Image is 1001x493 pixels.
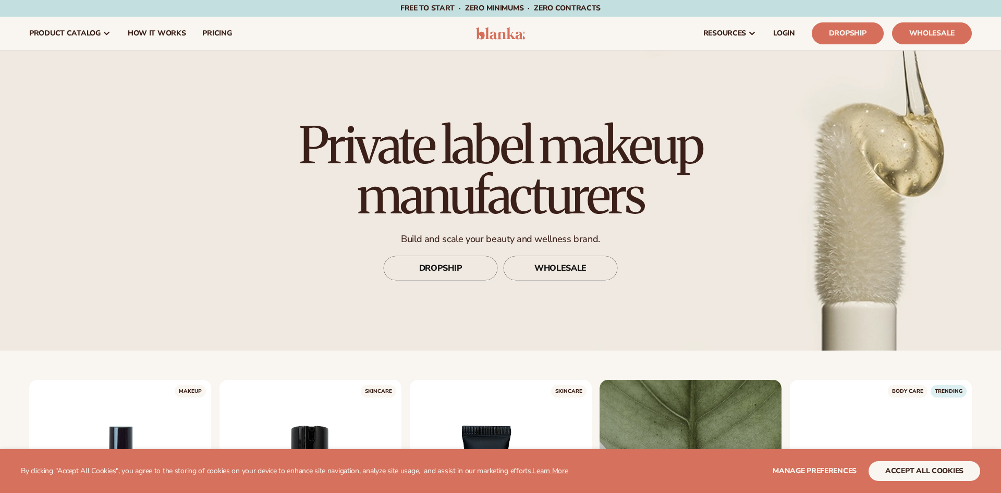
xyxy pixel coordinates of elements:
[773,29,795,38] span: LOGIN
[119,17,194,50] a: How It Works
[773,466,857,476] span: Manage preferences
[383,256,498,281] a: DROPSHIP
[21,467,568,476] p: By clicking "Accept All Cookies", you agree to the storing of cookies on your device to enhance s...
[765,17,803,50] a: LOGIN
[532,466,568,476] a: Learn More
[503,256,618,281] a: WHOLESALE
[869,461,980,481] button: accept all cookies
[812,22,884,44] a: Dropship
[400,3,601,13] span: Free to start · ZERO minimums · ZERO contracts
[268,121,733,221] h1: Private label makeup manufacturers
[194,17,240,50] a: pricing
[773,461,857,481] button: Manage preferences
[268,233,733,245] p: Build and scale your beauty and wellness brand.
[476,27,526,40] img: logo
[892,22,972,44] a: Wholesale
[695,17,765,50] a: resources
[128,29,186,38] span: How It Works
[703,29,746,38] span: resources
[29,29,101,38] span: product catalog
[21,17,119,50] a: product catalog
[202,29,231,38] span: pricing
